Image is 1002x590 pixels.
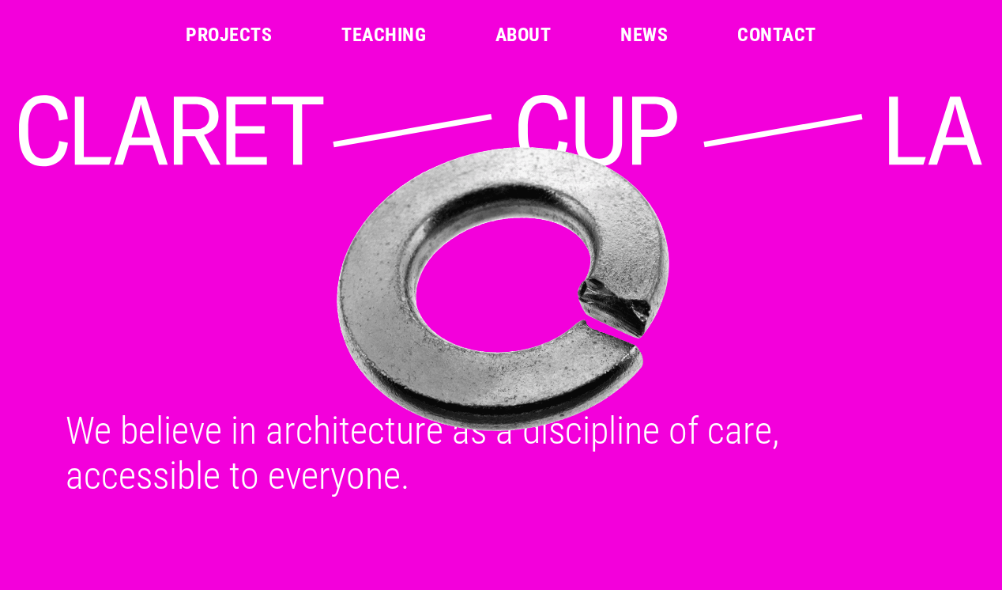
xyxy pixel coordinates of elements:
[620,25,668,44] a: News
[341,25,426,44] a: Teaching
[47,408,955,498] div: We believe in architecture as a discipline of care, accessible to everyone.
[186,25,272,44] a: Projects
[13,140,989,435] img: Metal washer
[495,25,551,44] a: About
[186,25,816,44] nav: Main Menu
[737,25,816,44] a: Contact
